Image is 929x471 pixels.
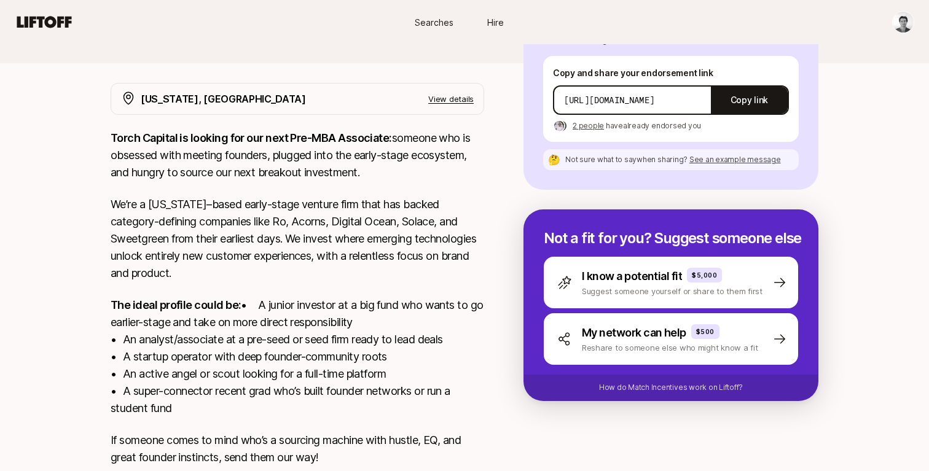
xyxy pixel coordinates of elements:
[487,16,504,29] span: Hire
[111,432,484,466] p: If someone comes to mind who’s a sourcing machine with hustle, EQ, and great founder instincts, s...
[553,66,789,80] p: Copy and share your endorsement link
[711,83,788,117] button: Copy link
[573,121,604,130] span: 2 people
[565,154,781,165] p: Not sure what to say when sharing ?
[554,121,564,131] img: 4586c16f_61dd_458e_b2b7_3d3da6925f44.jpg
[599,382,743,393] p: How do Match Incentives work on Liftoff?
[573,120,701,131] p: have already endorsed you
[689,155,781,164] span: See an example message
[893,12,914,33] img: Sam Stillman
[111,298,241,311] strong: The ideal profile could be:
[111,297,484,417] p: • A junior investor at a big fund who wants to go earlier-stage and take on more direct responsib...
[548,155,560,165] p: 🤔
[141,91,306,107] p: [US_STATE], [GEOGRAPHIC_DATA]
[464,11,526,34] a: Hire
[692,270,717,280] p: $5,000
[564,94,654,106] p: [URL][DOMAIN_NAME]
[892,11,914,33] button: Sam Stillman
[582,324,686,341] p: My network can help
[582,285,762,297] p: Suggest someone yourself or share to them first
[544,230,798,247] p: Not a fit for you? Suggest someone else
[582,268,682,285] p: I know a potential fit
[696,327,715,337] p: $500
[111,130,484,181] p: someone who is obsessed with meeting founders, plugged into the early-stage ecosystem, and hungry...
[428,93,474,105] p: View details
[582,341,758,354] p: Reshare to someone else who might know a fit
[403,11,464,34] a: Searches
[415,16,453,29] span: Searches
[111,196,484,282] p: We’re a [US_STATE]–based early-stage venture firm that has backed category-defining companies lik...
[111,131,392,144] strong: Torch Capital is looking for our next Pre-MBA Associate:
